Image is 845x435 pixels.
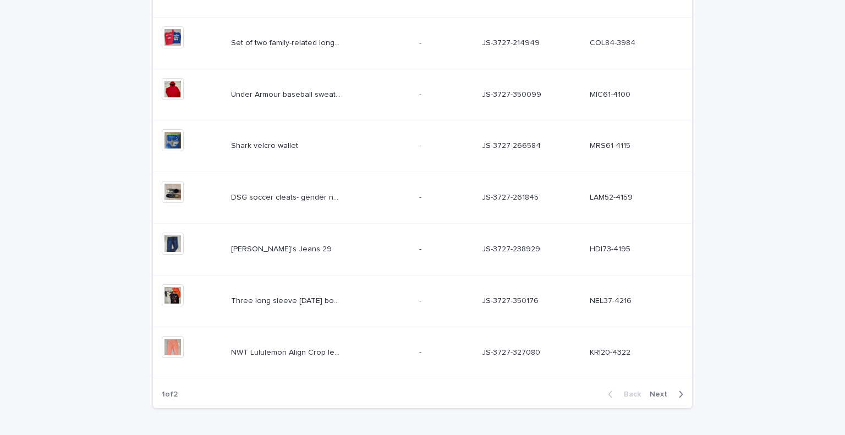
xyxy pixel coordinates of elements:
[617,390,641,398] span: Back
[590,139,633,151] p: MRS61-4115
[482,294,541,306] p: JS-3727-350176
[590,88,633,100] p: MIC61-4100
[419,243,424,254] p: -
[590,346,633,357] p: KRI20-4322
[650,390,674,398] span: Next
[231,243,334,254] p: [PERSON_NAME]'s Jeans 29
[231,191,343,202] p: DSG soccer cleats- gender neutral 3
[231,346,343,357] p: NWT Lululemon Align Crop leggings (size 12) 12
[482,191,541,202] p: JS-3727-261845
[153,223,692,275] tr: [PERSON_NAME]'s Jeans 29[PERSON_NAME]'s Jeans 29 -- JS-3727-238929JS-3727-238929 HDI73-4195HDI73-...
[599,389,645,399] button: Back
[153,69,692,120] tr: Under Armour baseball sweatshirt MediumUnder Armour baseball sweatshirt Medium -- JS-3727-350099J...
[153,275,692,327] tr: Three long sleeve [DATE] boy shirts 10Three long sleeve [DATE] boy shirts 10 -- JS-3727-350176JS-...
[419,346,424,357] p: -
[419,139,424,151] p: -
[419,191,424,202] p: -
[482,243,542,254] p: JS-3727-238929
[419,36,424,48] p: -
[482,139,543,151] p: JS-3727-266584
[482,36,542,48] p: JS-3727-214949
[231,88,343,100] p: Under Armour baseball sweatshirt Medium
[231,139,300,151] p: Shark velcro wallet
[419,88,424,100] p: -
[231,36,343,48] p: Set of two family-related long sleeve shirts 7
[153,172,692,224] tr: DSG soccer cleats- gender neutral 3DSG soccer cleats- gender neutral 3 -- JS-3727-261845JS-3727-2...
[645,389,692,399] button: Next
[482,88,544,100] p: JS-3727-350099
[231,294,343,306] p: Three long sleeve Halloween boy shirts 10
[482,346,542,357] p: JS-3727-327080
[590,243,633,254] p: HDI73-4195
[590,36,638,48] p: COL84-3984
[153,120,692,172] tr: Shark velcro walletShark velcro wallet -- JS-3727-266584JS-3727-266584 MRS61-4115MRS61-4115
[153,327,692,378] tr: NWT Lululemon Align Crop leggings (size 12) 12NWT Lululemon Align Crop leggings (size 12) 12 -- J...
[419,294,424,306] p: -
[153,17,692,69] tr: Set of two family-related long sleeve shirts 7Set of two family-related long sleeve shirts 7 -- J...
[590,191,635,202] p: LAM52-4159
[153,381,186,408] p: 1 of 2
[590,294,634,306] p: NEL37-4216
